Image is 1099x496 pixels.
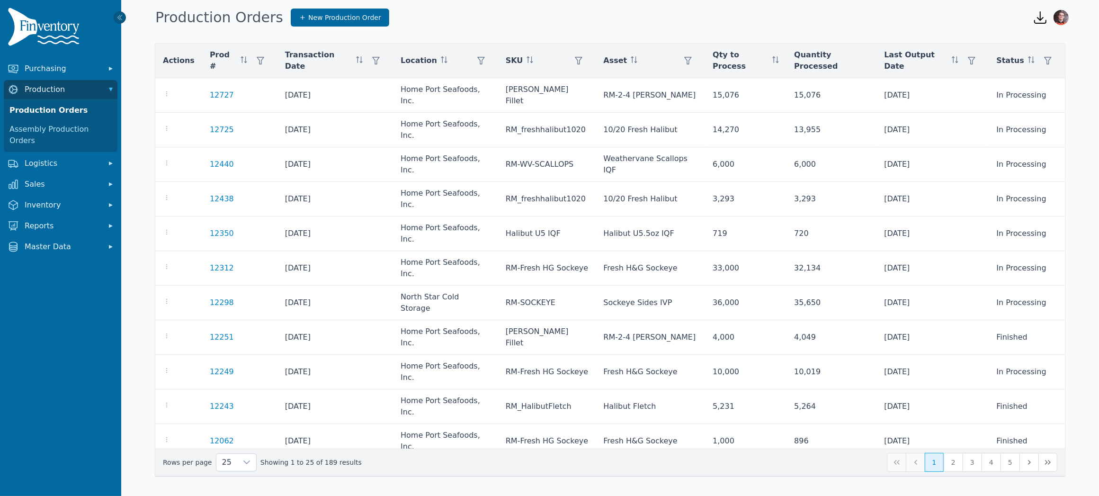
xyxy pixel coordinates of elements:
span: Location [401,55,437,66]
td: [DATE] [277,78,393,113]
span: New Production Order [308,13,381,22]
span: Prod # [210,49,237,72]
span: Actions [163,55,195,66]
td: 14,270 [705,113,786,147]
td: In Processing [989,113,1065,147]
td: 719 [705,216,786,251]
td: In Processing [989,216,1065,251]
td: 15,076 [705,78,786,113]
span: Last Output Date [884,49,948,72]
td: 35,650 [786,286,876,320]
a: 12438 [210,194,234,203]
a: Assembly Production Orders [6,120,116,150]
span: Status [996,55,1024,66]
td: [DATE] [876,251,989,286]
td: Home Port Seafoods, Inc. [393,113,498,147]
a: 12298 [210,298,234,307]
button: Inventory [4,196,117,215]
td: 10/20 Fresh Halibut [596,182,705,216]
td: [DATE] [876,78,989,113]
td: 720 [786,216,876,251]
span: Master Data [25,241,100,253]
span: Logistics [25,158,100,169]
td: [DATE] [277,424,393,459]
td: RM_freshhalibut1020 [498,182,596,216]
td: RM-2-4 [PERSON_NAME] [596,320,705,355]
td: RM-2-4 [PERSON_NAME] [596,78,705,113]
button: Page 2 [944,453,963,472]
td: North Star Cold Storage [393,286,498,320]
td: RM-Fresh HG Sockeye [498,251,596,286]
a: 12440 [210,160,234,169]
td: Fresh H&G Sockeye [596,251,705,286]
img: Finventory [8,8,83,50]
td: 10,000 [705,355,786,389]
td: 896 [786,424,876,459]
button: Sales [4,175,117,194]
td: Halibut U5.5oz IQF [596,216,705,251]
button: Purchasing [4,59,117,78]
span: Purchasing [25,63,100,74]
td: [DATE] [277,182,393,216]
td: Weathervane Scallops IQF [596,147,705,182]
td: Home Port Seafoods, Inc. [393,182,498,216]
td: In Processing [989,355,1065,389]
td: Home Port Seafoods, Inc. [393,389,498,424]
td: In Processing [989,78,1065,113]
td: RM-WV-SCALLOPS [498,147,596,182]
button: Logistics [4,154,117,173]
td: 33,000 [705,251,786,286]
td: [DATE] [277,216,393,251]
td: [DATE] [876,182,989,216]
td: 5,231 [705,389,786,424]
td: 32,134 [786,251,876,286]
td: In Processing [989,147,1065,182]
td: In Processing [989,182,1065,216]
a: 12725 [210,125,234,134]
td: [DATE] [277,251,393,286]
td: 4,049 [786,320,876,355]
td: RM-Fresh HG Sockeye [498,355,596,389]
button: Last Page [1038,453,1057,472]
span: Rows per page [216,454,237,471]
button: Master Data [4,237,117,256]
span: Showing 1 to 25 of 189 results [260,458,362,467]
td: 15,076 [786,78,876,113]
a: 12251 [210,333,234,342]
td: [PERSON_NAME] Fillet [498,78,596,113]
button: Production [4,80,117,99]
td: [DATE] [876,113,989,147]
td: 3,293 [786,182,876,216]
a: 12312 [210,263,234,272]
td: Home Port Seafoods, Inc. [393,216,498,251]
button: Page 5 [1001,453,1019,472]
span: Sales [25,179,100,190]
a: 12243 [210,402,234,411]
td: RM-SOCKEYE [498,286,596,320]
td: Home Port Seafoods, Inc. [393,251,498,286]
td: Finished [989,389,1065,424]
td: Home Port Seafoods, Inc. [393,355,498,389]
a: 12249 [210,367,234,376]
td: [DATE] [876,320,989,355]
td: [DATE] [876,355,989,389]
td: 6,000 [786,147,876,182]
a: New Production Order [291,9,389,27]
td: Home Port Seafoods, Inc. [393,147,498,182]
td: [DATE] [277,389,393,424]
td: 1,000 [705,424,786,459]
td: [DATE] [876,286,989,320]
td: 36,000 [705,286,786,320]
td: Sockeye Sides IVP [596,286,705,320]
td: RM_freshhalibut1020 [498,113,596,147]
td: [DATE] [876,424,989,459]
a: 12062 [210,436,234,445]
a: 12727 [210,90,234,99]
td: [DATE] [277,286,393,320]
td: [DATE] [876,216,989,251]
td: Home Port Seafoods, Inc. [393,424,498,459]
span: Inventory [25,199,100,211]
td: 4,000 [705,320,786,355]
td: [PERSON_NAME] Fillet [498,320,596,355]
span: SKU [506,55,523,66]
